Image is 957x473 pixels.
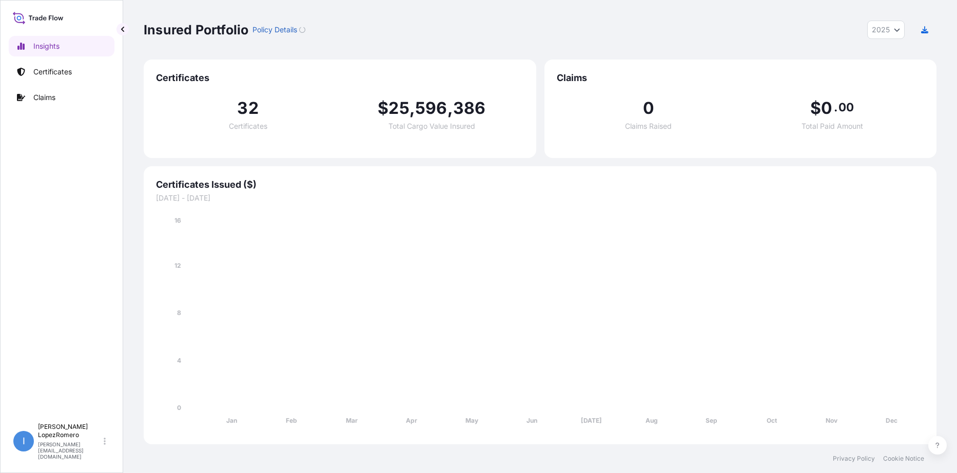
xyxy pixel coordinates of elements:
[838,103,854,111] span: 00
[388,123,475,130] span: Total Cargo Value Insured
[346,417,358,424] tspan: Mar
[872,25,890,35] span: 2025
[886,417,897,424] tspan: Dec
[378,100,388,116] span: $
[810,100,821,116] span: $
[826,417,838,424] tspan: Nov
[706,417,717,424] tspan: Sep
[406,417,417,424] tspan: Apr
[286,417,297,424] tspan: Feb
[33,92,55,103] p: Claims
[643,100,654,116] span: 0
[174,216,181,224] tspan: 16
[237,100,258,116] span: 32
[299,27,305,33] div: Loading
[174,262,181,269] tspan: 12
[299,22,305,38] button: Loading
[415,100,447,116] span: 596
[388,100,409,116] span: 25
[526,417,537,424] tspan: Jun
[9,87,114,108] a: Claims
[409,100,415,116] span: ,
[9,36,114,56] a: Insights
[226,417,237,424] tspan: Jan
[802,123,863,130] span: Total Paid Amount
[156,179,924,191] span: Certificates Issued ($)
[177,309,181,317] tspan: 8
[867,21,905,39] button: Year Selector
[625,123,672,130] span: Claims Raised
[821,100,832,116] span: 0
[229,123,267,130] span: Certificates
[465,417,479,424] tspan: May
[156,193,924,203] span: [DATE] - [DATE]
[447,100,453,116] span: ,
[557,72,925,84] span: Claims
[453,100,486,116] span: 386
[177,404,181,411] tspan: 0
[767,417,777,424] tspan: Oct
[646,417,658,424] tspan: Aug
[144,22,248,38] p: Insured Portfolio
[33,67,72,77] p: Certificates
[834,103,837,111] span: .
[156,72,524,84] span: Certificates
[38,441,102,460] p: [PERSON_NAME][EMAIL_ADDRESS][DOMAIN_NAME]
[9,62,114,82] a: Certificates
[883,455,924,463] a: Cookie Notice
[33,41,60,51] p: Insights
[252,25,297,35] p: Policy Details
[833,455,875,463] a: Privacy Policy
[177,357,181,364] tspan: 4
[23,436,25,446] span: I
[38,423,102,439] p: [PERSON_NAME] LopezRomero
[581,417,602,424] tspan: [DATE]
